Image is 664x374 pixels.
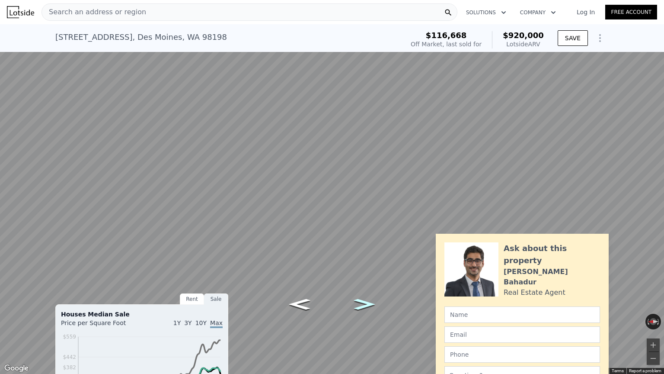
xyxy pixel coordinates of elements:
[63,354,76,360] tspan: $442
[173,319,181,326] span: 1Y
[444,326,600,343] input: Email
[513,5,563,20] button: Company
[503,40,544,48] div: Lotside ARV
[55,31,227,43] div: [STREET_ADDRESS] , Des Moines , WA 98198
[605,5,657,19] a: Free Account
[558,30,588,46] button: SAVE
[195,319,207,326] span: 10Y
[63,364,76,371] tspan: $382
[180,293,204,305] div: Rent
[503,31,544,40] span: $920,000
[504,287,565,298] div: Real Estate Agent
[7,6,34,18] img: Lotside
[504,267,600,287] div: [PERSON_NAME] Bahadur
[459,5,513,20] button: Solutions
[566,8,605,16] a: Log In
[42,7,146,17] span: Search an address or region
[63,334,76,340] tspan: $559
[444,346,600,363] input: Phone
[61,319,142,332] div: Price per Square Foot
[210,319,223,328] span: Max
[204,293,228,305] div: Sale
[184,319,192,326] span: 3Y
[426,31,467,40] span: $116,668
[61,310,223,319] div: Houses Median Sale
[444,306,600,323] input: Name
[411,40,482,48] div: Off Market, last sold for
[504,242,600,267] div: Ask about this property
[591,29,609,47] button: Show Options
